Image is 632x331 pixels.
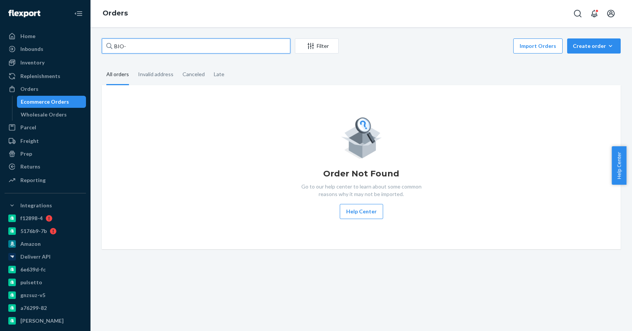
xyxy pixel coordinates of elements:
button: Filter [295,38,339,54]
div: Freight [20,137,39,145]
a: Amazon [5,238,86,250]
div: Filter [295,42,338,50]
div: Home [20,32,35,40]
div: Inbounds [20,45,43,53]
div: Orders [20,85,38,93]
div: pulsetto [20,279,42,286]
div: Ecommerce Orders [21,98,69,106]
a: Home [5,30,86,42]
button: Close Navigation [71,6,86,21]
a: Inbounds [5,43,86,55]
button: Import Orders [513,38,563,54]
button: Open notifications [587,6,602,21]
a: Replenishments [5,70,86,82]
img: Flexport logo [8,10,40,17]
div: Prep [20,150,32,158]
div: Replenishments [20,72,60,80]
div: gnzsuz-v5 [20,291,45,299]
input: Search orders [102,38,290,54]
button: Open account menu [603,6,618,21]
a: Parcel [5,121,86,133]
a: pulsetto [5,276,86,288]
a: Ecommerce Orders [17,96,86,108]
button: Help Center [340,204,383,219]
div: Late [214,64,224,84]
a: Freight [5,135,86,147]
p: Go to our help center to learn about some common reasons why it may not be imported. [295,183,427,198]
a: Prep [5,148,86,160]
div: Wholesale Orders [21,111,67,118]
h1: Order Not Found [323,168,399,180]
div: Integrations [20,202,52,209]
div: 6e639d-fc [20,266,46,273]
div: Invalid address [138,64,173,84]
a: [PERSON_NAME] [5,315,86,327]
a: 5176b9-7b [5,225,86,237]
img: Empty list [341,115,382,159]
div: Create order [573,42,615,50]
button: Help Center [612,146,626,185]
div: Amazon [20,240,41,248]
a: f12898-4 [5,212,86,224]
a: Deliverr API [5,251,86,263]
a: gnzsuz-v5 [5,289,86,301]
a: Orders [103,9,128,17]
div: Parcel [20,124,36,131]
div: 5176b9-7b [20,227,47,235]
a: Returns [5,161,86,173]
button: Open Search Box [570,6,585,21]
div: All orders [106,64,129,85]
div: Deliverr API [20,253,51,261]
button: Create order [567,38,621,54]
a: Wholesale Orders [17,109,86,121]
div: Canceled [183,64,205,84]
a: a76299-82 [5,302,86,314]
ol: breadcrumbs [97,3,134,25]
div: Inventory [20,59,44,66]
div: f12898-4 [20,215,43,222]
a: 6e639d-fc [5,264,86,276]
div: a76299-82 [20,304,47,312]
div: Reporting [20,176,46,184]
div: Returns [20,163,40,170]
a: Orders [5,83,86,95]
button: Integrations [5,199,86,211]
div: [PERSON_NAME] [20,317,64,325]
a: Inventory [5,57,86,69]
a: Reporting [5,174,86,186]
